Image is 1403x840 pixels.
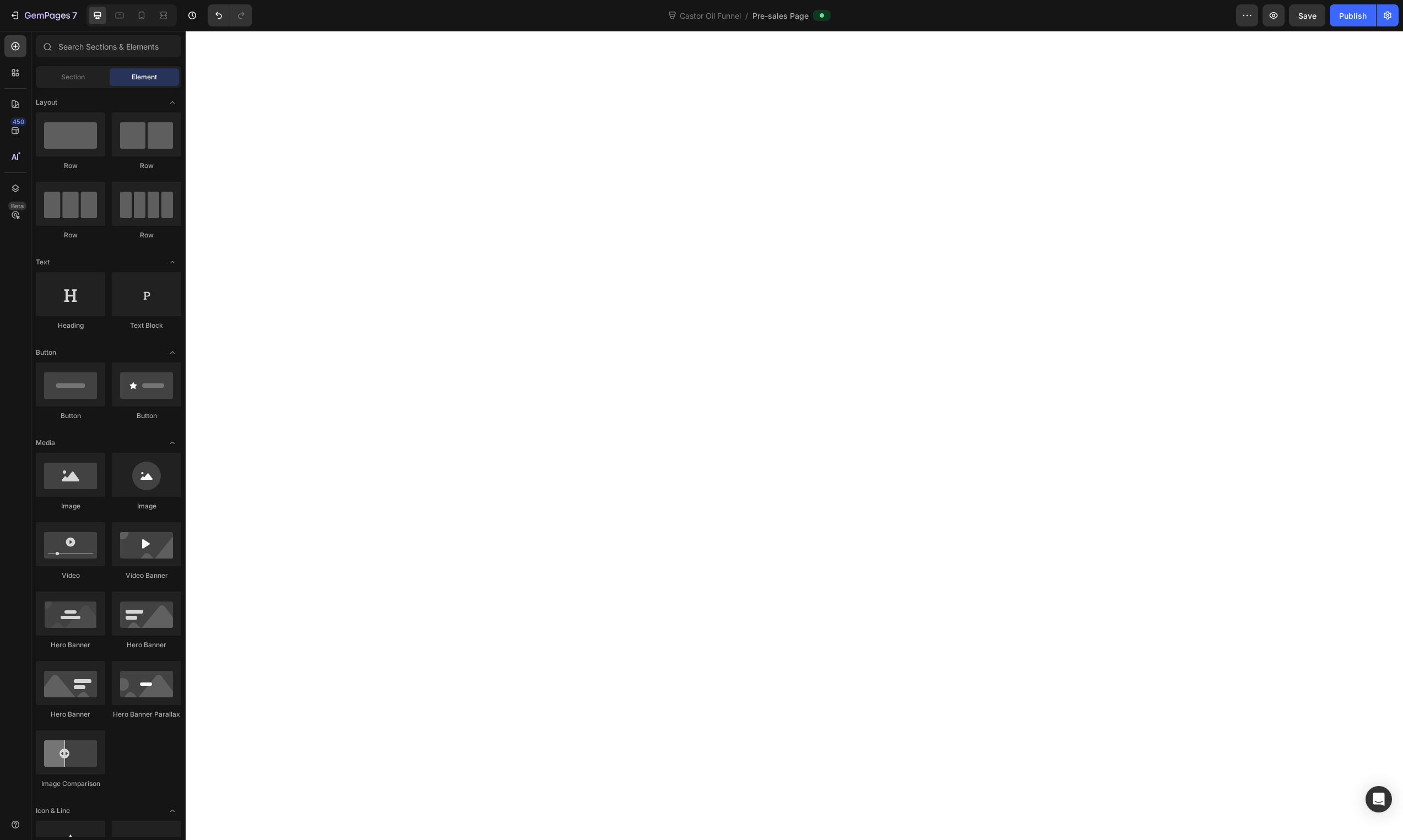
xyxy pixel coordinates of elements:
div: Hero Banner [36,709,105,719]
div: Heading [36,321,105,330]
button: Save [1289,4,1325,26]
div: 450 [10,117,26,126]
span: Toggle open [164,802,181,820]
span: / [745,10,748,21]
div: Row [112,161,181,171]
div: Hero Banner [36,640,105,650]
span: Pre-sales Page [752,10,809,21]
div: Video [36,571,105,581]
span: Icon & Line [36,806,70,816]
span: Toggle open [164,434,181,452]
span: Section [61,72,85,82]
iframe: Design area [186,31,1403,840]
span: Media [36,438,55,448]
div: Image [36,501,105,511]
div: Publish [1339,10,1367,21]
div: Row [112,230,181,240]
div: Hero Banner [112,640,181,650]
div: Image Comparison [36,779,105,789]
div: Hero Banner Parallax [112,709,181,719]
button: Publish [1330,4,1376,26]
div: Button [112,411,181,421]
input: Search Sections & Elements [36,35,181,57]
span: Layout [36,97,57,107]
div: Video Banner [112,571,181,581]
div: Beta [8,202,26,210]
div: Open Intercom Messenger [1366,786,1392,812]
div: Text Block [112,321,181,330]
span: Toggle open [164,344,181,361]
span: Button [36,348,56,357]
div: Button [36,411,105,421]
button: 7 [4,4,82,26]
span: Save [1298,11,1317,20]
div: Undo/Redo [208,4,252,26]
span: Element [132,72,157,82]
div: Row [36,161,105,171]
span: Castor Oil Funnel [678,10,743,21]
div: Image [112,501,181,511]
span: Text [36,257,50,267]
p: 7 [72,9,77,22]
div: Row [36,230,105,240]
span: Toggle open [164,94,181,111]
span: Toggle open [164,253,181,271]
